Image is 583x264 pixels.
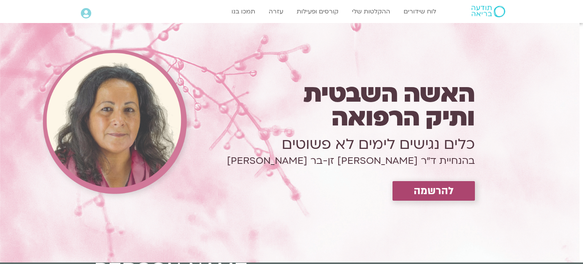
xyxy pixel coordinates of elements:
a: ההקלטות שלי [348,4,394,19]
a: עזרה [265,4,287,19]
h1: בהנחיית ד״ר [PERSON_NAME] זן-בר [PERSON_NAME] [174,159,475,162]
span: להרשמה [414,185,454,197]
h1: כלים נגישים לימים לא פשוטים [174,134,475,155]
h1: האשה השבטית ותיק הרפואה [174,82,475,130]
a: תמכו בנו [228,4,259,19]
a: להרשמה [392,181,475,201]
img: תודעה בריאה [471,6,505,17]
a: קורסים ופעילות [293,4,342,19]
a: לוח שידורים [400,4,440,19]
